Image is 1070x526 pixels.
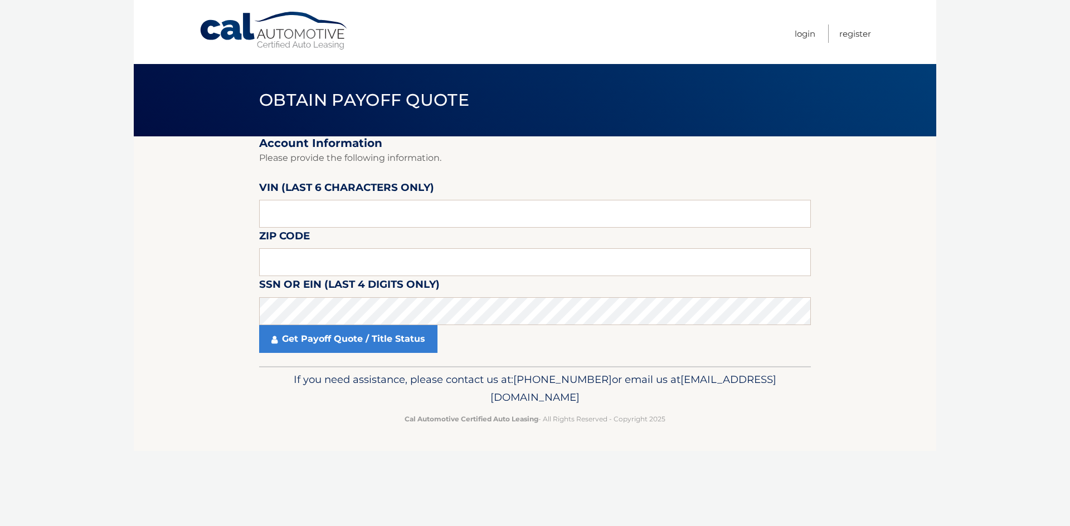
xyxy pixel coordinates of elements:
a: Register [839,24,871,43]
h2: Account Information [259,136,811,150]
a: Cal Automotive [199,11,349,51]
label: VIN (last 6 characters only) [259,179,434,200]
label: SSN or EIN (last 4 digits only) [259,276,440,297]
a: Login [795,24,815,43]
p: Please provide the following information. [259,150,811,166]
span: Obtain Payoff Quote [259,90,469,110]
a: Get Payoff Quote / Title Status [259,325,437,353]
span: [PHONE_NUMBER] [513,373,612,386]
strong: Cal Automotive Certified Auto Leasing [405,415,538,423]
label: Zip Code [259,228,310,248]
p: If you need assistance, please contact us at: or email us at [266,371,804,406]
p: - All Rights Reserved - Copyright 2025 [266,413,804,425]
